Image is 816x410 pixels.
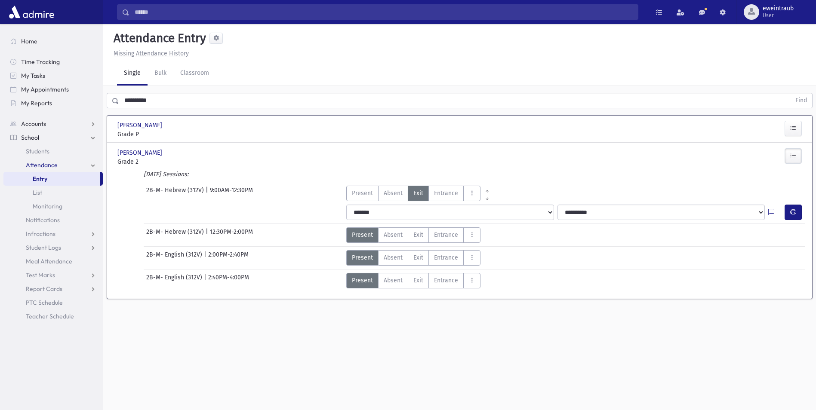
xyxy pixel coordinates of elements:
[26,299,63,306] span: PTC Schedule
[110,50,189,57] a: Missing Attendance History
[26,257,72,265] span: Meal Attendance
[346,186,494,201] div: AttTypes
[346,273,480,288] div: AttTypes
[144,171,188,178] i: [DATE] Sessions:
[434,230,458,239] span: Entrance
[3,241,103,254] a: Student Logs
[413,276,423,285] span: Exit
[208,273,249,288] span: 2:40PM-4:00PM
[413,253,423,262] span: Exit
[21,99,52,107] span: My Reports
[3,96,103,110] a: My Reports
[117,148,164,157] span: [PERSON_NAME]
[117,61,148,86] a: Single
[384,276,403,285] span: Absent
[208,250,249,266] span: 2:00PM-2:40PM
[146,186,206,201] span: 2B-M- Hebrew (312V)
[110,31,206,46] h5: Attendance Entry
[352,230,373,239] span: Present
[146,250,204,266] span: 2B-M- English (312V)
[3,254,103,268] a: Meal Attendance
[206,186,210,201] span: |
[3,158,103,172] a: Attendance
[763,5,794,12] span: eweintraub
[21,58,60,66] span: Time Tracking
[346,250,480,266] div: AttTypes
[763,12,794,19] span: User
[3,55,103,69] a: Time Tracking
[3,282,103,296] a: Report Cards
[129,4,638,20] input: Search
[3,117,103,131] a: Accounts
[384,253,403,262] span: Absent
[148,61,173,86] a: Bulk
[3,309,103,323] a: Teacher Schedule
[26,230,55,238] span: Infractions
[352,253,373,262] span: Present
[33,175,47,183] span: Entry
[26,312,74,320] span: Teacher Schedule
[3,213,103,227] a: Notifications
[3,268,103,282] a: Test Marks
[21,134,39,141] span: School
[480,193,494,199] a: All Later
[204,273,208,288] span: |
[117,157,225,166] span: Grade 2
[3,186,103,199] a: List
[7,3,56,21] img: AdmirePro
[114,50,189,57] u: Missing Attendance History
[346,227,480,243] div: AttTypes
[413,189,423,198] span: Exit
[3,296,103,309] a: PTC Schedule
[26,285,62,293] span: Report Cards
[480,186,494,193] a: All Prior
[3,199,103,213] a: Monitoring
[26,216,60,224] span: Notifications
[434,253,458,262] span: Entrance
[204,250,208,266] span: |
[21,72,45,80] span: My Tasks
[384,230,403,239] span: Absent
[3,172,100,186] a: Entry
[21,86,69,93] span: My Appointments
[21,120,46,128] span: Accounts
[352,189,373,198] span: Present
[210,227,253,243] span: 12:30PM-2:00PM
[352,276,373,285] span: Present
[3,144,103,158] a: Students
[3,131,103,144] a: School
[117,130,225,139] span: Grade P
[21,37,37,45] span: Home
[146,273,204,288] span: 2B-M- English (312V)
[33,202,62,210] span: Monitoring
[26,161,58,169] span: Attendance
[434,189,458,198] span: Entrance
[3,34,103,48] a: Home
[26,271,55,279] span: Test Marks
[117,121,164,130] span: [PERSON_NAME]
[384,189,403,198] span: Absent
[413,230,423,239] span: Exit
[206,227,210,243] span: |
[3,69,103,83] a: My Tasks
[33,189,42,196] span: List
[146,227,206,243] span: 2B-M- Hebrew (312V)
[434,276,458,285] span: Entrance
[3,227,103,241] a: Infractions
[26,244,61,251] span: Student Logs
[3,83,103,96] a: My Appointments
[790,93,812,108] button: Find
[26,147,49,155] span: Students
[173,61,216,86] a: Classroom
[210,186,253,201] span: 9:00AM-12:30PM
